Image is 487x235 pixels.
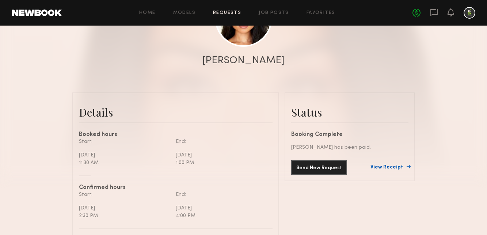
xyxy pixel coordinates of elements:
button: Send New Request [291,160,347,175]
div: Start: [79,191,170,198]
a: Home [139,11,156,15]
div: Details [79,105,273,120]
div: [PERSON_NAME] has been paid. [291,144,408,151]
div: Booking Complete [291,132,408,138]
div: [DATE] [79,151,170,159]
a: Job Posts [259,11,289,15]
div: Confirmed hours [79,185,273,191]
div: 1:00 PM [176,159,267,167]
a: Requests [213,11,241,15]
div: [DATE] [79,204,170,212]
div: 2:30 PM [79,212,170,220]
a: Favorites [307,11,335,15]
div: Booked hours [79,132,273,138]
div: [DATE] [176,204,267,212]
div: End: [176,191,267,198]
div: 11:30 AM [79,159,170,167]
div: [PERSON_NAME] [202,56,285,66]
a: View Receipt [370,165,408,170]
a: Models [173,11,195,15]
div: 4:00 PM [176,212,267,220]
div: Start: [79,138,170,145]
div: Status [291,105,408,120]
div: [DATE] [176,151,267,159]
div: End: [176,138,267,145]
